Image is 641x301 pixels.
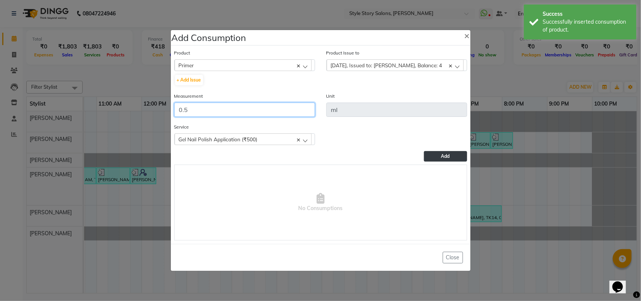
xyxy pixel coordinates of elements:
[459,25,476,46] button: Close
[443,252,463,263] button: Close
[179,62,194,68] span: Primer
[424,151,467,162] button: Add
[172,31,246,44] h4: Add Consumption
[174,93,203,100] label: Measurement
[179,136,258,142] span: Gel Nail Polish Application (₹500)
[543,10,631,18] div: Success
[543,18,631,34] div: Successfully inserted consumption of product.
[609,271,633,293] iframe: chat widget
[441,153,450,159] span: Add
[465,30,470,41] span: ×
[174,124,189,130] label: Service
[174,50,190,56] label: Product
[175,75,203,85] button: + Add Issue
[326,50,360,56] label: Product Issue to
[326,93,335,100] label: Unit
[175,165,467,240] span: No Consumptions
[331,62,442,68] span: [DATE], Issued to: [PERSON_NAME], Balance: 4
